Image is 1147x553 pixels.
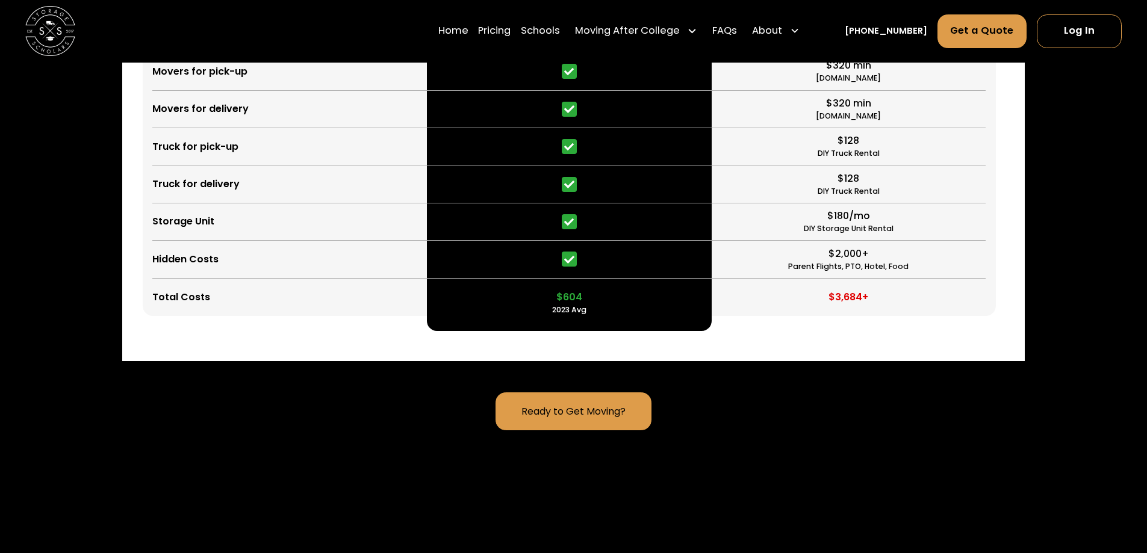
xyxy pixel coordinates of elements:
div: Movers for pick-up [152,64,247,79]
div: $128 [838,134,859,148]
a: Pricing [478,14,511,49]
div: Parent Flights, PTO, Hotel, Food [788,261,909,273]
div: DIY Truck Rental [818,186,880,197]
img: Storage Scholars main logo [25,6,75,56]
a: Home [438,14,468,49]
div: Hidden Costs [152,252,219,267]
div: $2,000+ [828,247,869,261]
div: Truck for pick-up [152,140,238,154]
a: Ready to Get Moving? [496,392,651,430]
a: [PHONE_NUMBER] [845,25,927,38]
div: Moving After College [570,14,703,49]
a: Log In [1037,14,1122,48]
div: [DOMAIN_NAME] [816,73,881,84]
div: Moving After College [575,24,680,39]
div: $128 [838,171,859,186]
div: DIY Storage Unit Rental [804,223,894,235]
div: $604 [556,290,582,304]
div: Movers for delivery [152,102,249,116]
a: Schools [521,14,560,49]
div: $180/mo [827,209,870,223]
a: Get a Quote [937,14,1027,48]
div: Storage Unit [152,214,214,229]
div: About [747,14,805,49]
div: 2023 Avg [552,304,586,316]
a: FAQs [712,14,737,49]
div: $320 min [826,58,871,73]
div: About [752,24,782,39]
div: DIY Truck Rental [818,148,880,159]
div: [DOMAIN_NAME] [816,111,881,122]
div: Total Costs [152,290,210,304]
div: $320 min [826,96,871,111]
div: Truck for delivery [152,177,240,191]
div: $3,684+ [828,290,868,304]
